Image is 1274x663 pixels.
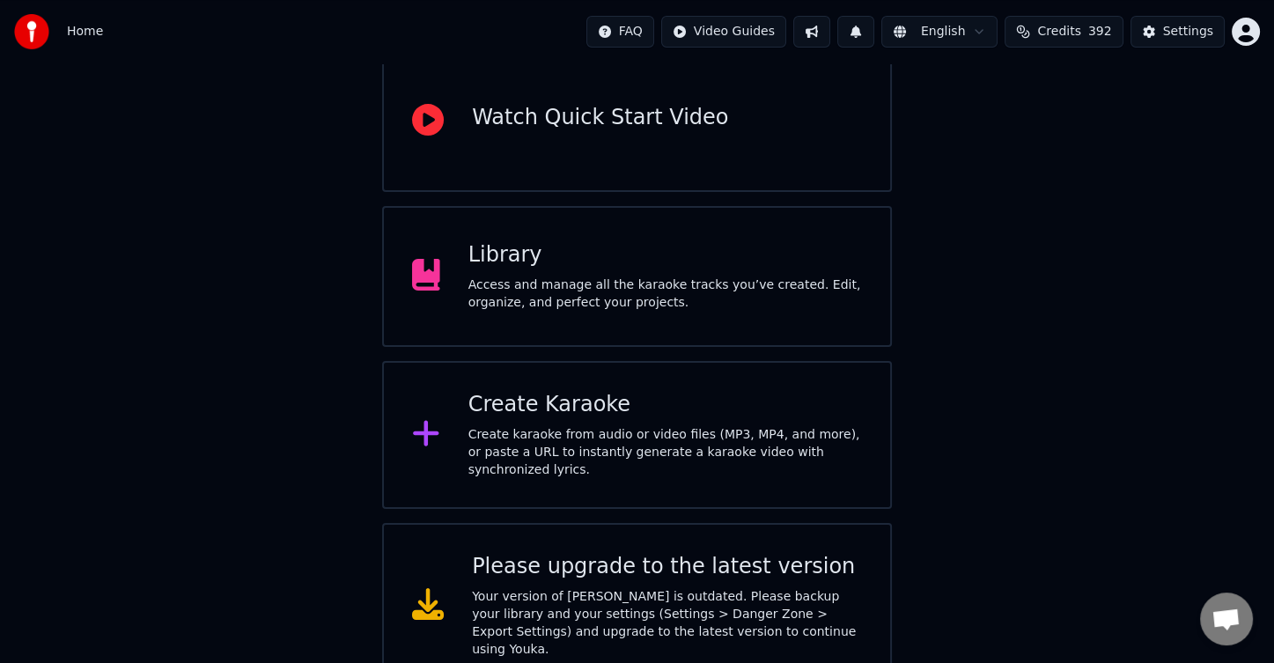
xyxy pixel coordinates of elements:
button: Settings [1130,16,1225,48]
div: Library [468,241,862,269]
nav: breadcrumb [67,23,103,41]
div: Create karaoke from audio or video files (MP3, MP4, and more), or paste a URL to instantly genera... [468,426,862,479]
a: Open chat [1200,593,1253,645]
div: Watch Quick Start Video [472,104,728,132]
div: Please upgrade to the latest version [472,553,862,581]
div: Create Karaoke [468,391,862,419]
span: Home [67,23,103,41]
img: youka [14,14,49,49]
button: Credits392 [1005,16,1123,48]
button: Video Guides [661,16,786,48]
button: FAQ [586,16,654,48]
span: 392 [1088,23,1112,41]
div: Access and manage all the karaoke tracks you’ve created. Edit, organize, and perfect your projects. [468,276,862,312]
div: Settings [1163,23,1213,41]
div: Your version of [PERSON_NAME] is outdated. Please backup your library and your settings (Settings... [472,588,862,659]
span: Credits [1037,23,1080,41]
